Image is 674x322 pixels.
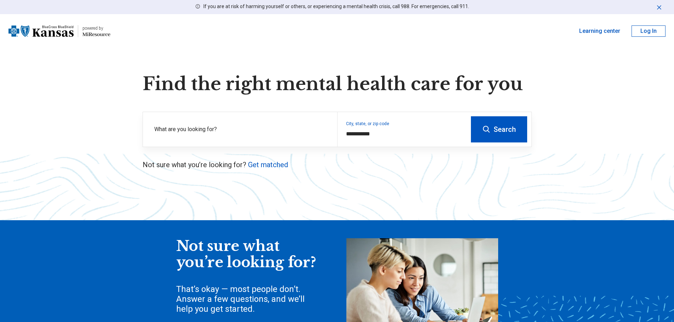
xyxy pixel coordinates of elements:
button: Dismiss [656,3,663,11]
label: What are you looking for? [154,125,329,134]
h1: Find the right mental health care for you [143,74,532,95]
div: powered by [82,25,110,31]
button: Log In [632,25,666,37]
img: Blue Cross Blue Shield Kansas [8,23,74,40]
div: Not sure what you’re looking for? [176,238,318,270]
a: Get matched [248,160,288,169]
p: Not sure what you’re looking for? [143,160,532,170]
div: That’s okay — most people don’t. Answer a few questions, and we’ll help you get started. [176,284,318,314]
p: If you are at risk of harming yourself or others, or experiencing a mental health crisis, call 98... [203,3,469,10]
button: Search [471,116,527,142]
a: Learning center [579,27,620,35]
a: Blue Cross Blue Shield Kansaspowered by [8,23,110,40]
